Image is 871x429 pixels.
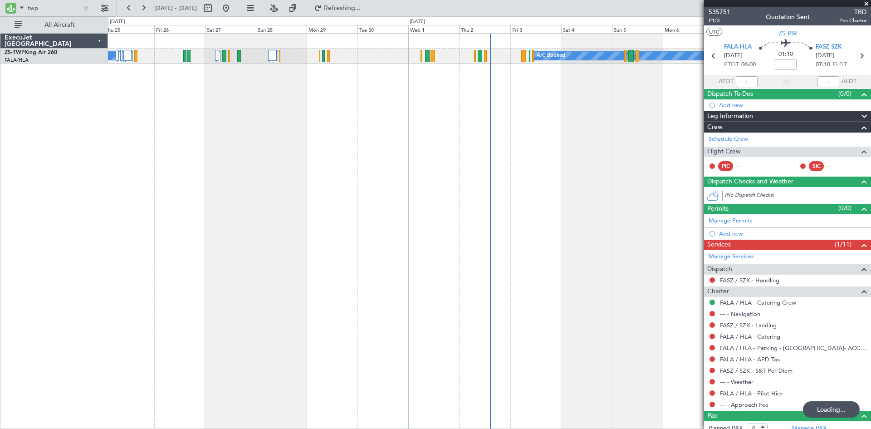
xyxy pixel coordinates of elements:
a: FALA / HLA - Pilot Hire [720,390,783,397]
a: FALA/HLA [5,57,29,64]
span: Crew [707,122,723,133]
a: FALA / HLA - Catering [720,333,780,340]
span: Charter [707,286,729,297]
a: ZS-TWPKing Air 260 [5,50,57,55]
div: - - [826,162,847,170]
span: (0/0) [838,89,851,99]
span: (1/11) [835,240,851,249]
div: - - [735,162,756,170]
div: Fri 26 [154,25,205,33]
div: [DATE] [110,18,125,26]
span: [DATE] - [DATE] [154,4,197,12]
span: Pax [707,411,717,421]
a: Schedule Crew [709,135,748,144]
div: Sun 5 [612,25,663,33]
span: ZS-TWP [5,50,24,55]
span: 01:10 [778,50,793,59]
div: A/C Booked [537,49,565,63]
span: Pos Charter [839,17,866,25]
div: Thu 2 [459,25,510,33]
a: FASZ / SZK - S&T Per Diem [720,367,793,375]
button: Refreshing... [310,1,364,15]
button: All Aircraft [10,18,98,32]
a: Manage Services [709,252,754,261]
a: Manage Permits [709,217,753,226]
span: Refreshing... [323,5,362,11]
span: Leg Information [707,111,753,122]
input: A/C (Reg. or Type) [28,1,80,15]
div: [DATE] [410,18,425,26]
span: FASZ SZK [816,43,842,52]
a: FASZ / SZK - Landing [720,321,777,329]
a: --- - Approach Fee [720,401,768,409]
div: PIC [718,161,733,171]
span: TBD [839,7,866,17]
a: --- - Weather [720,378,754,386]
div: Sun 28 [256,25,307,33]
span: (0/0) [838,203,851,213]
div: Mon 6 [663,25,714,33]
span: 07:10 [816,60,830,69]
div: Sat 4 [561,25,612,33]
div: (No Dispatch Checks) [725,192,871,201]
span: [DATE] [724,51,743,60]
div: Wed 1 [408,25,459,33]
div: Add new [719,230,866,237]
span: 06:00 [741,60,756,69]
div: Thu 25 [103,25,154,33]
span: ATOT [719,77,734,86]
span: ZS-PIR [778,29,797,38]
a: FALA / HLA - APD Tax [720,355,780,363]
div: Mon 29 [307,25,357,33]
span: Flight Crew [707,147,741,157]
a: FALA / HLA - Catering Crew [720,299,796,306]
span: [DATE] [816,51,834,60]
div: Fri 3 [510,25,561,33]
div: Sat 27 [205,25,256,33]
a: --- - Navigation [720,310,760,318]
span: Services [707,240,731,250]
span: All Aircraft [24,22,96,28]
a: FASZ / SZK - Handling [720,276,779,284]
div: Quotation Sent [766,12,810,22]
a: FALA / HLA - Parking - [GEOGRAPHIC_DATA]- ACC # 1800 [720,344,866,352]
span: Permits [707,204,729,214]
span: ETOT [724,60,739,69]
span: 535751 [709,7,730,17]
span: ALDT [842,77,856,86]
div: Tue 30 [357,25,408,33]
span: P1/3 [709,17,730,25]
button: UTC [706,28,722,36]
span: FALA HLA [724,43,752,52]
div: SIC [809,161,824,171]
div: Loading... [803,401,860,418]
div: Add new [719,101,866,109]
span: Dispatch Checks and Weather [707,177,793,187]
span: ELDT [832,60,847,69]
span: Dispatch [707,264,732,275]
span: Dispatch To-Dos [707,89,753,99]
